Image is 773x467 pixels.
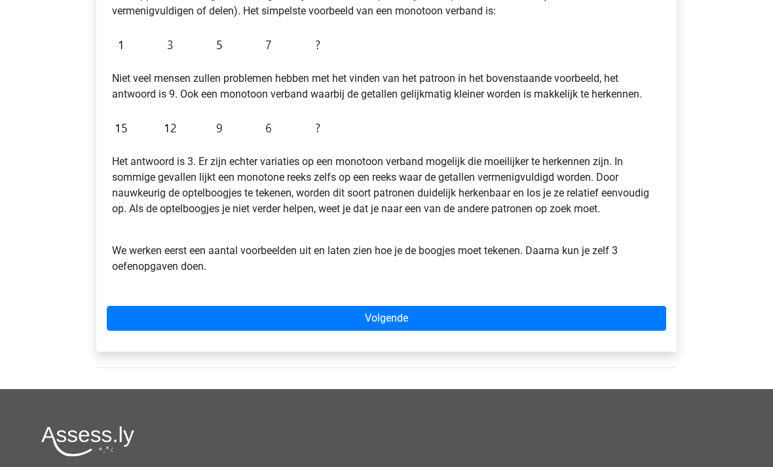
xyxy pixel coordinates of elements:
img: Figure sequences Example 1.png [112,29,327,60]
a: Volgende [107,306,666,331]
p: Niet veel mensen zullen problemen hebben met het vinden van het patroon in het bovenstaande voorb... [112,71,661,102]
img: Assessly logo [41,426,134,457]
p: Het antwoord is 3. Er zijn echter variaties op een monotoon verband mogelijk die moeilijker te he... [112,154,661,217]
p: We werken eerst een aantal voorbeelden uit en laten zien hoe je de boogjes moet tekenen. Daarna k... [112,227,661,274]
img: Figure sequences Example 2.png [112,113,327,143]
